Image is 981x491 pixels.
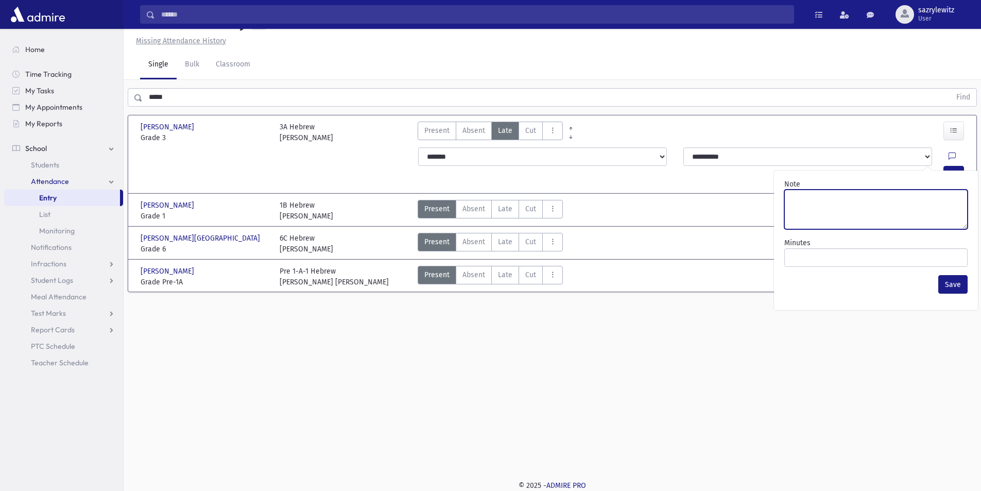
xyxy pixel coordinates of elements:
span: Cut [525,125,536,136]
a: Test Marks [4,305,123,321]
button: Find [950,89,976,106]
a: Classroom [208,50,259,79]
span: My Reports [25,119,62,128]
div: 1B Hebrew [PERSON_NAME] [280,200,333,222]
span: Present [424,204,450,214]
span: Students [31,160,59,170]
a: Single [140,50,177,79]
label: Note [784,179,800,190]
span: Late [498,269,512,280]
span: Present [424,125,450,136]
span: My Tasks [25,86,54,95]
span: Infractions [31,259,66,268]
span: List [39,210,50,219]
a: Teacher Schedule [4,354,123,371]
div: AttTypes [418,200,563,222]
span: Entry [39,193,57,202]
input: Search [155,5,794,24]
span: [PERSON_NAME] [141,266,196,277]
div: 3A Hebrew [PERSON_NAME] [280,122,333,143]
span: sazrylewitz [918,6,954,14]
label: Minutes [784,238,811,248]
div: 6C Hebrew [PERSON_NAME] [280,233,333,255]
span: Cut [525,236,536,247]
a: Monitoring [4,223,123,239]
a: Home [4,41,123,58]
span: Cut [525,269,536,280]
span: Present [424,269,450,280]
span: Time Tracking [25,70,72,79]
span: Late [498,125,512,136]
span: Report Cards [31,325,75,334]
div: AttTypes [418,233,563,255]
span: Home [25,45,45,54]
span: Test Marks [31,309,66,318]
a: Missing Attendance History [132,37,226,45]
a: Entry [4,190,120,206]
span: [PERSON_NAME] [141,122,196,132]
span: Grade 1 [141,211,269,222]
span: Cut [525,204,536,214]
span: Late [498,236,512,247]
a: Bulk [177,50,208,79]
a: My Reports [4,115,123,132]
a: Meal Attendance [4,289,123,305]
span: Present [424,236,450,247]
span: Absent [462,125,485,136]
span: Late [498,204,512,214]
a: My Appointments [4,99,123,115]
span: School [25,144,47,153]
a: My Tasks [4,82,123,99]
div: AttTypes [418,266,563,287]
a: PTC Schedule [4,338,123,354]
span: Absent [462,269,485,280]
span: Notifications [31,243,72,252]
a: List [4,206,123,223]
span: Meal Attendance [31,292,87,301]
a: Students [4,157,123,173]
button: Save [938,275,968,294]
span: PTC Schedule [31,342,75,351]
span: Absent [462,204,485,214]
a: Student Logs [4,272,123,289]
a: Notifications [4,239,123,256]
span: User [918,14,954,23]
a: Report Cards [4,321,123,338]
a: Infractions [4,256,123,272]
span: Grade 3 [141,132,269,143]
span: My Appointments [25,103,82,112]
span: [PERSON_NAME][GEOGRAPHIC_DATA] [141,233,262,244]
span: Student Logs [31,276,73,285]
span: Monitoring [39,226,75,235]
span: Grade Pre-1A [141,277,269,287]
img: AdmirePro [8,4,67,25]
span: [PERSON_NAME] [141,200,196,211]
a: School [4,140,123,157]
span: Attendance [31,177,69,186]
u: Missing Attendance History [136,37,226,45]
div: Pre 1-A-1 Hebrew [PERSON_NAME] [PERSON_NAME] [280,266,389,287]
a: Time Tracking [4,66,123,82]
a: Attendance [4,173,123,190]
div: © 2025 - [140,480,965,491]
div: AttTypes [418,122,563,143]
span: Grade 6 [141,244,269,255]
span: Absent [462,236,485,247]
span: Teacher Schedule [31,358,89,367]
